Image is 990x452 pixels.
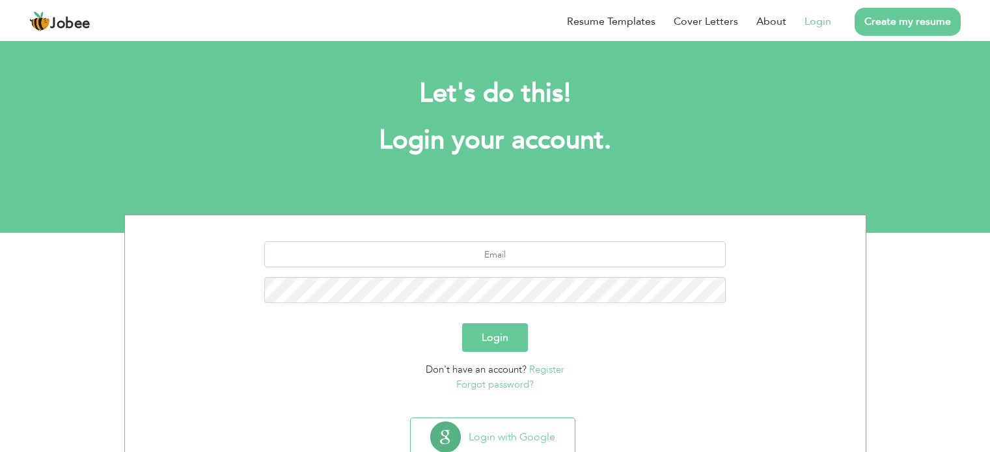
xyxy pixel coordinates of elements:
[567,14,655,29] a: Resume Templates
[804,14,831,29] a: Login
[462,323,528,352] button: Login
[855,8,961,36] a: Create my resume
[529,363,564,376] a: Register
[29,11,90,32] a: Jobee
[144,77,847,111] h2: Let's do this!
[456,378,534,391] a: Forgot password?
[674,14,738,29] a: Cover Letters
[50,17,90,31] span: Jobee
[29,11,50,32] img: jobee.io
[264,241,726,267] input: Email
[756,14,786,29] a: About
[144,124,847,157] h1: Login your account.
[426,363,527,376] span: Don't have an account?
